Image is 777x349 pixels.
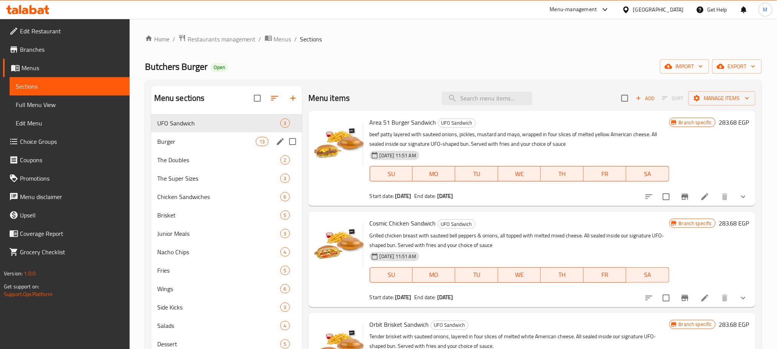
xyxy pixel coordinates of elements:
li: / [295,35,297,44]
span: 4 [281,322,290,329]
span: The Super Sizes [157,174,280,183]
span: Start date: [370,191,394,201]
div: [GEOGRAPHIC_DATA] [633,5,684,14]
a: Edit Menu [10,114,130,132]
div: items [280,229,290,238]
span: Full Menu View [16,100,123,109]
b: [DATE] [437,292,453,302]
a: Branches [3,40,130,59]
span: WE [501,168,538,179]
a: Choice Groups [3,132,130,151]
span: Edit Restaurant [20,26,123,36]
span: 3 [281,175,290,182]
button: Branch-specific-item [676,188,694,206]
span: Area 51 Burger Sandwich [370,117,436,128]
span: [DATE] 11:51 AM [377,253,419,260]
a: Coupons [3,151,130,169]
p: Grilled chicken breast with sauteed bell peppers & onions, all topped with melted mixed cheese. A... [370,231,669,250]
div: Nacho Chips4 [151,243,302,261]
span: TU [458,168,495,179]
div: items [280,321,290,330]
h2: Menu items [308,92,350,104]
span: SA [629,269,666,280]
button: edit [275,136,286,147]
span: Choice Groups [20,137,123,146]
span: Brisket [157,211,280,220]
span: MO [416,269,452,280]
span: Version: [4,268,23,278]
img: Cosmic Chicken Sandwich [314,218,364,267]
button: SA [626,166,669,181]
button: export [712,59,762,74]
span: Junior Meals [157,229,280,238]
div: Wings6 [151,280,302,298]
li: / [173,35,175,44]
b: [DATE] [395,292,412,302]
span: TU [458,269,495,280]
a: Coverage Report [3,224,130,243]
span: FR [587,269,623,280]
h2: Menu sections [154,92,205,104]
button: MO [413,267,455,283]
span: Sections [300,35,322,44]
a: Edit Restaurant [3,22,130,40]
li: / [259,35,262,44]
input: search [442,92,532,105]
span: Salads [157,321,280,330]
span: Restaurants management [188,35,256,44]
button: sort-choices [640,289,658,307]
a: Edit menu item [700,192,710,201]
div: UFO Sandwich [431,321,469,330]
span: Upsell [20,211,123,220]
span: Select to update [658,189,674,205]
span: SU [373,168,410,179]
span: 3 [281,120,290,127]
span: Side Kicks [157,303,280,312]
div: Menu-management [550,5,597,14]
div: items [280,339,290,349]
div: items [280,192,290,201]
span: Orbit Brisket Sandwich [370,319,429,330]
div: Burger13edit [151,132,302,151]
a: Support.OpsPlatform [4,289,53,299]
span: UFO Sandwich [157,119,280,128]
span: 2 [281,156,290,164]
h6: 283.68 EGP [719,218,749,229]
span: Chicken Sandwiches [157,192,280,201]
span: Promotions [20,174,123,183]
button: sort-choices [640,188,658,206]
div: items [256,137,268,146]
a: Promotions [3,169,130,188]
button: WE [498,267,541,283]
div: items [280,155,290,165]
button: Branch-specific-item [676,289,694,307]
span: 6 [281,285,290,293]
span: WE [501,269,538,280]
button: Add section [284,89,302,107]
button: Manage items [688,91,756,105]
span: End date: [414,292,436,302]
span: Grocery Checklist [20,247,123,257]
a: Full Menu View [10,95,130,114]
span: Select section [617,90,633,106]
div: items [280,303,290,312]
a: Sections [10,77,130,95]
b: [DATE] [437,191,453,201]
a: Menus [265,34,291,44]
div: Wings [157,284,280,293]
div: Junior Meals3 [151,224,302,243]
span: 5 [281,341,290,348]
button: SU [370,166,413,181]
div: The Doubles [157,155,280,165]
div: items [280,211,290,220]
nav: breadcrumb [145,34,762,44]
span: Manage items [695,94,749,103]
svg: Show Choices [739,192,748,201]
span: FR [587,168,623,179]
span: SA [629,168,666,179]
span: 13 [256,138,268,145]
div: Side Kicks3 [151,298,302,316]
span: TH [544,269,580,280]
